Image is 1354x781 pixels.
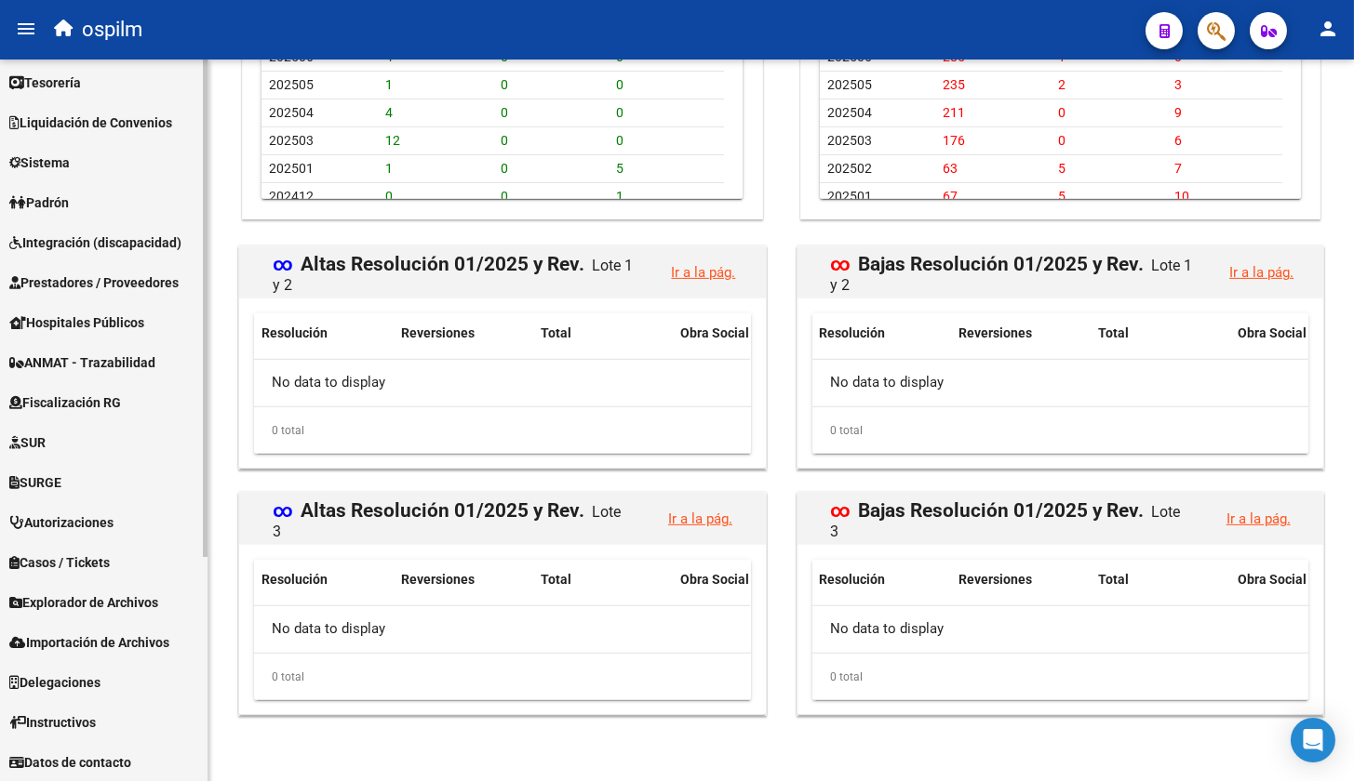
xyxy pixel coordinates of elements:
datatable-header-cell: Obra Social Origen [673,560,812,600]
span: 202503 [827,133,872,148]
span: Reversiones [401,572,475,587]
datatable-header-cell: Reversiones [394,560,533,600]
button: Ir a la pág. [1214,255,1305,289]
span: 202503 [269,133,314,148]
div: No data to display [254,606,750,653]
span: 202505 [269,77,314,92]
span: SURGE [9,472,61,493]
span: Total [1099,572,1130,587]
span: 0 [501,77,508,92]
datatable-header-cell: Obra Social Origen [673,313,812,353]
span: 176 [943,133,965,148]
span: Obra Social Origen [680,572,792,587]
span: 4 [385,105,393,120]
span: ∞ [273,499,293,522]
span: 202412 [269,189,314,204]
mat-icon: person [1317,18,1339,40]
mat-card-title: Altas Resolución 01/2025 y Rev. [273,486,638,540]
span: Resolución [261,325,328,340]
span: 0 [616,105,623,120]
span: 235 [943,77,965,92]
span: 202504 [269,105,314,120]
span: Total [541,572,571,587]
span: Total [1099,325,1130,340]
span: 202504 [827,105,872,120]
datatable-header-cell: Reversiones [952,560,1092,600]
a: Ir a la pág. [1227,510,1291,527]
datatable-header-cell: Total [1092,560,1231,600]
datatable-header-cell: Total [1092,313,1231,353]
span: 12 [385,133,400,148]
span: Delegaciones [9,672,101,693]
span: 0 [501,189,508,204]
span: ∞ [273,253,293,275]
mat-icon: menu [15,18,37,40]
div: 0 total [254,407,751,454]
span: Liquidación de Convenios [9,113,172,133]
span: Reversiones [959,325,1033,340]
mat-card-title: Bajas Resolución 01/2025 y Rev. [831,240,1200,294]
span: 7 [1174,161,1182,176]
mat-card-title: Altas Resolución 01/2025 y Rev. [273,240,641,294]
div: 0 total [812,654,1309,700]
span: SUR [9,432,46,453]
span: 5 [1058,189,1066,204]
span: Tesorería [9,73,81,93]
span: 202501 [827,189,872,204]
span: 2 [1058,77,1066,92]
button: Ir a la pág. [656,255,746,289]
span: 211 [943,105,965,120]
a: Ir a la pág. [1229,264,1294,281]
span: 0 [501,133,508,148]
div: No data to display [812,360,1308,406]
span: Obra Social Origen [680,325,792,340]
span: 1 [385,161,393,176]
span: Resolución [820,572,886,587]
span: Padrón [9,192,69,213]
span: Resolución [261,572,328,587]
div: No data to display [812,606,1308,653]
span: Hospitales Públicos [9,312,144,333]
span: 0 [385,189,393,204]
span: ∞ [831,499,851,522]
span: Instructivos [9,712,96,733]
button: Ir a la pág. [653,501,747,536]
datatable-header-cell: Reversiones [952,313,1092,353]
div: 0 total [254,654,751,700]
span: Integración (discapacidad) [9,232,181,253]
span: ospilm [82,9,142,50]
span: 3 [1174,77,1182,92]
datatable-header-cell: Reversiones [394,313,533,353]
span: 0 [1058,105,1066,120]
datatable-header-cell: Resolución [254,560,394,600]
span: 202501 [269,161,314,176]
span: Explorador de Archivos [9,592,158,613]
mat-card-title: Bajas Resolución 01/2025 y Rev. [831,486,1197,540]
span: Fiscalización RG [9,392,121,413]
span: Total [541,325,571,340]
span: 5 [1058,161,1066,176]
span: ∞ [831,253,851,275]
span: 10 [1174,189,1189,204]
span: 5 [616,161,623,176]
datatable-header-cell: Total [533,560,673,600]
span: 9 [1174,105,1182,120]
span: Datos de contacto [9,752,131,773]
span: 0 [1058,133,1066,148]
span: Casos / Tickets [9,552,110,573]
span: ANMAT - Trazabilidad [9,352,155,373]
span: Reversiones [401,325,475,340]
span: Reversiones [959,572,1033,587]
span: 202505 [827,77,872,92]
span: 0 [501,105,508,120]
span: Importación de Archivos [9,632,169,653]
span: 0 [616,133,623,148]
div: 0 total [812,407,1309,454]
datatable-header-cell: Resolución [254,313,394,353]
span: Resolución [820,325,886,340]
span: 67 [943,189,958,204]
datatable-header-cell: Total [533,313,673,353]
span: Prestadores / Proveedores [9,272,179,293]
a: Ir a la pág. [671,264,735,281]
div: No data to display [254,360,750,406]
